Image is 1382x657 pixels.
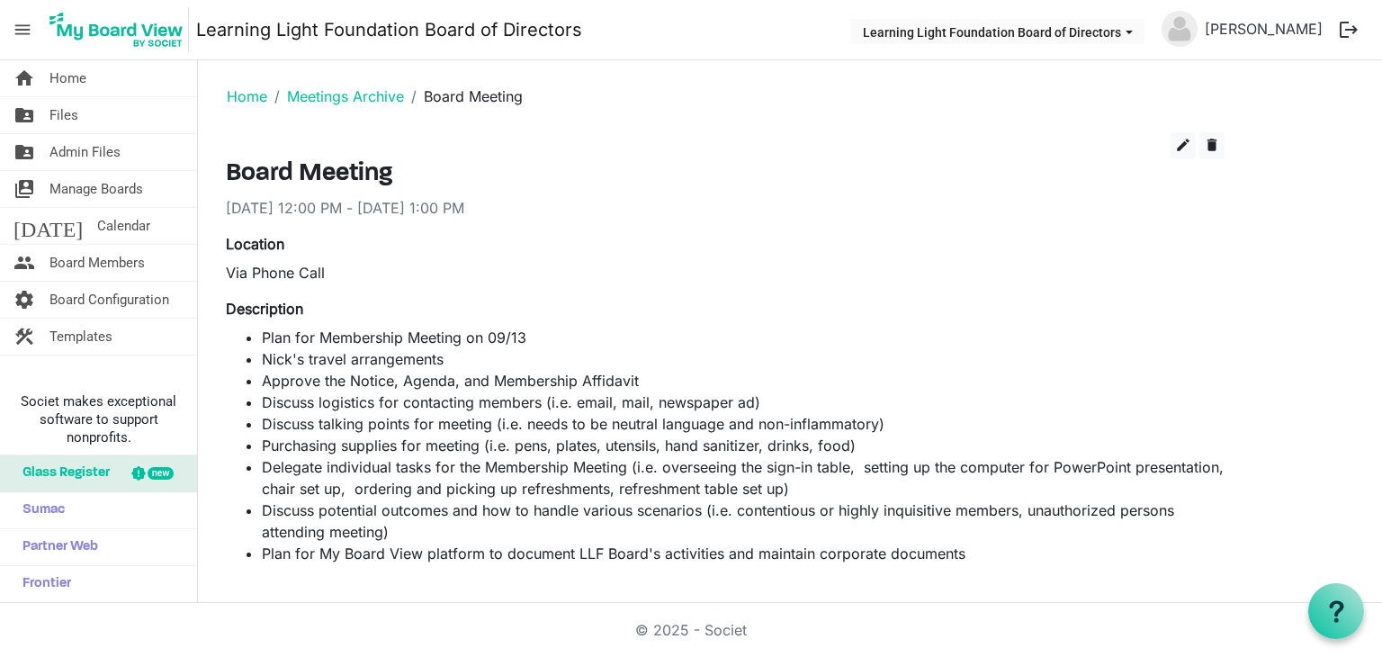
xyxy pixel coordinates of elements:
[851,19,1144,44] button: Learning Light Foundation Board of Directors dropdownbutton
[13,566,71,602] span: Frontier
[1171,132,1196,159] button: edit
[262,327,1225,348] div: Plan for Membership Meeting on 09/13
[13,282,35,318] span: settings
[44,7,189,52] img: My Board View Logo
[13,492,65,528] span: Sumac
[226,159,1225,190] h3: Board Meeting
[13,455,110,491] span: Glass Register
[226,233,284,255] label: Location
[8,392,189,446] span: Societ makes exceptional software to support nonprofits.
[44,7,196,52] a: My Board View Logo
[13,319,35,355] span: construction
[13,97,35,133] span: folder_shared
[13,134,35,170] span: folder_shared
[404,85,523,107] li: Board Meeting
[226,262,1225,283] div: Via Phone Call
[49,171,143,207] span: Manage Boards
[635,621,747,639] a: © 2025 - Societ
[262,391,1225,413] li: Discuss logistics for contacting members (i.e. email, mail, newspaper ad)
[196,12,582,48] a: Learning Light Foundation Board of Directors
[49,60,86,96] span: Home
[49,134,121,170] span: Admin Files
[13,171,35,207] span: switch_account
[262,370,1225,391] li: Approve the Notice, Agenda, and Membership Affidavit
[49,319,112,355] span: Templates
[49,97,78,133] span: Files
[262,456,1225,499] li: Delegate individual tasks for the Membership Meeting (i.e. overseeing the sign-in table, setting ...
[49,282,169,318] span: Board Configuration
[5,13,40,47] span: menu
[262,435,1225,456] li: Purchasing supplies for meeting (i.e. pens, plates, utensils, hand sanitizer, drinks, food)
[13,60,35,96] span: home
[1330,11,1368,49] button: logout
[1198,11,1330,47] a: [PERSON_NAME]
[1162,11,1198,47] img: no-profile-picture.svg
[13,529,98,565] span: Partner Web
[287,87,404,105] a: Meetings Archive
[262,543,1225,564] li: Plan for My Board View platform to document LLF Board's activities and maintain corporate documents
[1175,137,1191,153] span: edit
[227,87,267,105] a: Home
[1204,137,1220,153] span: delete
[262,499,1225,543] li: Discuss potential outcomes and how to handle various scenarios (i.e. contentious or highly inquis...
[97,208,150,244] span: Calendar
[13,208,83,244] span: [DATE]
[1199,132,1225,159] button: delete
[148,467,174,480] div: new
[13,245,35,281] span: people
[49,245,145,281] span: Board Members
[226,298,303,319] label: Description
[262,413,1225,435] li: Discuss talking points for meeting (i.e. needs to be neutral language and non-inflammatory)
[226,197,1225,219] div: [DATE] 12:00 PM - [DATE] 1:00 PM
[262,348,1225,370] div: Nick's travel arrangements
